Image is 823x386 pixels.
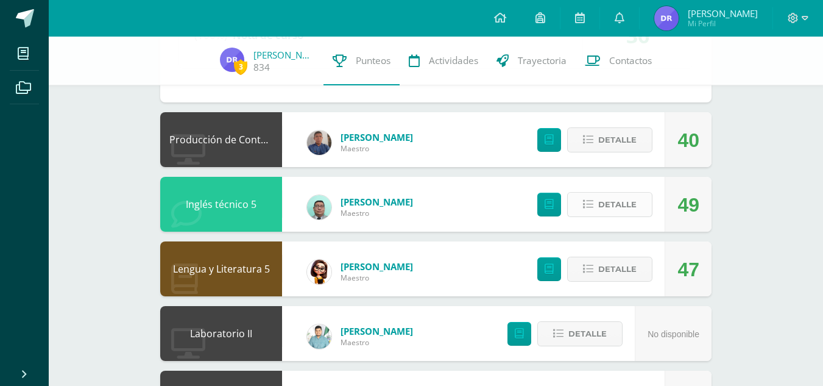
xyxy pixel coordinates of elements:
[648,329,699,339] span: No disponible
[598,193,637,216] span: Detalle
[307,324,331,349] img: 3bbeeb896b161c296f86561e735fa0fc.png
[341,260,413,273] a: [PERSON_NAME]
[677,242,699,297] div: 47
[307,195,331,220] img: d4d564538211de5578f7ad7a2fdd564e.png
[677,113,699,168] div: 40
[341,208,413,218] span: Maestro
[341,131,413,143] a: [PERSON_NAME]
[598,258,637,281] span: Detalle
[677,177,699,232] div: 49
[400,37,487,85] a: Actividades
[688,18,758,29] span: Mi Perfil
[576,37,661,85] a: Contactos
[537,321,623,346] button: Detalle
[609,54,652,67] span: Contactos
[341,325,413,337] a: [PERSON_NAME]
[567,257,652,282] button: Detalle
[341,196,413,208] a: [PERSON_NAME]
[323,37,400,85] a: Punteos
[307,130,331,155] img: bf66807720f313c6207fc724d78fb4d0.png
[220,48,244,72] img: 9cd70511ceb3bad75a68d51cd5298682.png
[341,273,413,283] span: Maestro
[568,323,607,345] span: Detalle
[253,49,314,61] a: [PERSON_NAME]
[160,112,282,167] div: Producción de Contennidos Digitales
[341,337,413,348] span: Maestro
[160,306,282,361] div: Laboratorio II
[253,61,270,74] a: 834
[567,192,652,217] button: Detalle
[598,129,637,151] span: Detalle
[518,54,567,67] span: Trayectoria
[688,7,758,20] span: [PERSON_NAME]
[429,54,478,67] span: Actividades
[356,54,390,67] span: Punteos
[160,241,282,296] div: Lengua y Literatura 5
[307,260,331,284] img: cddb2fafc80e4a6e526b97ae3eca20ef.png
[567,127,652,152] button: Detalle
[234,59,247,74] span: 3
[487,37,576,85] a: Trayectoria
[160,177,282,232] div: Inglés técnico 5
[341,143,413,154] span: Maestro
[654,6,679,30] img: 9cd70511ceb3bad75a68d51cd5298682.png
